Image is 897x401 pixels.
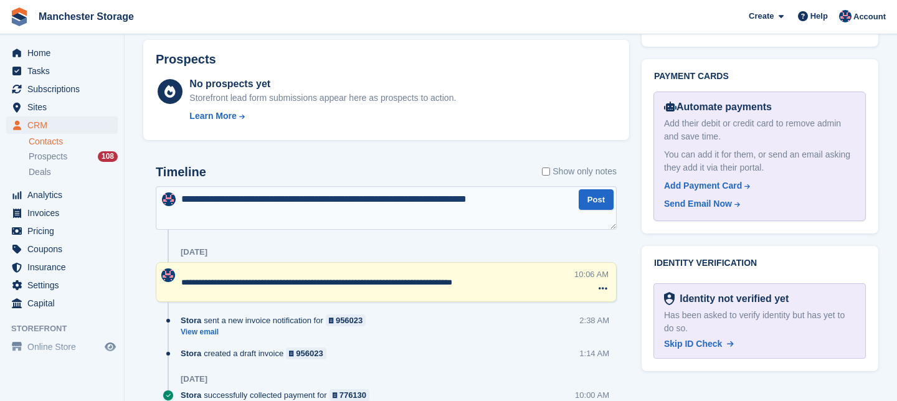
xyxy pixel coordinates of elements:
h2: Timeline [156,165,206,179]
div: [DATE] [181,247,207,257]
span: Home [27,44,102,62]
span: Stora [181,389,201,401]
div: Automate payments [664,100,855,115]
div: 10:00 AM [575,389,609,401]
span: Help [810,10,828,22]
div: Identity not verified yet [675,291,789,306]
div: sent a new invoice notification for [181,314,372,326]
div: Storefront lead form submissions appear here as prospects to action. [189,92,456,105]
div: 108 [98,151,118,162]
a: menu [6,80,118,98]
div: Send Email Now [664,197,732,210]
span: Create [749,10,774,22]
span: Tasks [27,62,102,80]
a: Prospects 108 [29,150,118,163]
span: Deals [29,166,51,178]
span: Stora [181,314,201,326]
a: menu [6,98,118,116]
span: Prospects [29,151,67,163]
a: menu [6,240,118,258]
div: 1:14 AM [579,347,609,359]
span: Capital [27,295,102,312]
span: Account [853,11,886,23]
span: Storefront [11,323,124,335]
a: menu [6,276,118,294]
a: 956023 [286,347,326,359]
div: 10:06 AM [574,268,609,280]
input: Show only notes [542,165,550,178]
div: [DATE] [181,374,207,384]
div: created a draft invoice [181,347,333,359]
a: menu [6,222,118,240]
button: Post [579,189,614,210]
div: 2:38 AM [579,314,609,326]
a: menu [6,295,118,312]
span: Stora [181,347,201,359]
a: Learn More [189,110,456,123]
a: 956023 [326,314,366,326]
a: menu [6,116,118,134]
a: Add Payment Card [664,179,850,192]
div: Add their debit or credit card to remove admin and save time. [664,117,855,143]
img: stora-icon-8386f47178a22dfd0bd8f6a31ec36ba5ce8667c1dd55bd0f319d3a0aa187defe.svg [10,7,29,26]
a: Deals [29,166,118,179]
a: menu [6,186,118,204]
a: Skip ID Check [664,337,734,351]
div: 776130 [339,389,366,401]
a: View email [181,327,372,337]
div: successfully collected payment for [181,389,376,401]
span: Sites [27,98,102,116]
img: Identity Verification Ready [664,292,675,306]
span: Pricing [27,222,102,240]
a: menu [6,258,118,276]
div: Learn More [189,110,236,123]
a: Manchester Storage [34,6,139,27]
span: Coupons [27,240,102,258]
div: Add Payment Card [664,179,742,192]
h2: Prospects [156,52,216,67]
h2: Payment cards [654,72,866,82]
span: Insurance [27,258,102,276]
span: Settings [27,276,102,294]
div: Has been asked to verify identity but has yet to do so. [664,309,855,335]
a: menu [6,44,118,62]
label: Show only notes [542,165,617,178]
span: CRM [27,116,102,134]
a: menu [6,62,118,80]
div: You can add it for them, or send an email asking they add it via their portal. [664,148,855,174]
span: Online Store [27,338,102,356]
h2: Identity verification [654,258,866,268]
div: 956023 [336,314,363,326]
a: Preview store [103,339,118,354]
a: Contacts [29,136,118,148]
span: Invoices [27,204,102,222]
span: Subscriptions [27,80,102,98]
a: menu [6,204,118,222]
div: No prospects yet [189,77,456,92]
span: Skip ID Check [664,339,722,349]
div: 956023 [296,347,323,359]
span: Analytics [27,186,102,204]
a: 776130 [330,389,370,401]
a: menu [6,338,118,356]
